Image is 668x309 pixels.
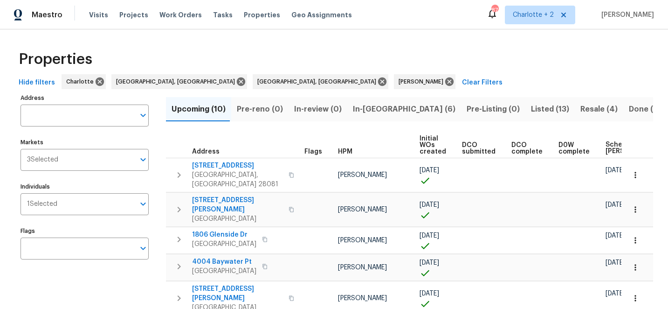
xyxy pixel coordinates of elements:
span: Projects [119,10,148,20]
label: Flags [21,228,149,234]
span: [PERSON_NAME] [338,295,387,302]
span: [DATE] [420,202,439,208]
span: [GEOGRAPHIC_DATA], [GEOGRAPHIC_DATA] [257,77,380,86]
span: 3 Selected [27,156,58,164]
span: Charlotte [66,77,97,86]
span: Geo Assignments [291,10,352,20]
span: Visits [89,10,108,20]
span: Maestro [32,10,62,20]
span: 1 Selected [27,200,57,208]
span: D0W complete [558,142,590,155]
span: [PERSON_NAME] [598,10,654,20]
span: Pre-Listing (0) [467,103,520,116]
span: [PERSON_NAME] [338,264,387,271]
span: [PERSON_NAME] [338,206,387,213]
span: 4004 Baywater Pt [192,257,256,267]
label: Markets [21,140,149,145]
div: 87 [491,6,498,15]
span: Charlotte + 2 [513,10,554,20]
span: Flags [304,148,322,155]
span: Properties [244,10,280,20]
span: [DATE] [606,260,625,266]
span: Pre-reno (0) [237,103,283,116]
button: Open [137,153,150,166]
div: Charlotte [62,74,106,89]
span: [PERSON_NAME] [338,237,387,244]
span: DCO submitted [462,142,496,155]
label: Address [21,95,149,101]
span: DCO complete [511,142,543,155]
span: In-[GEOGRAPHIC_DATA] (6) [353,103,455,116]
span: 1806 Glenside Dr [192,230,256,239]
div: [GEOGRAPHIC_DATA], [GEOGRAPHIC_DATA] [253,74,388,89]
span: Upcoming (10) [172,103,226,116]
span: [DATE] [606,232,625,239]
span: Properties [19,55,92,64]
button: Clear Filters [458,74,506,91]
span: [GEOGRAPHIC_DATA], [GEOGRAPHIC_DATA] [116,77,239,86]
span: [PERSON_NAME] [399,77,447,86]
button: Open [137,109,150,122]
span: [PERSON_NAME] [338,172,387,178]
span: [STREET_ADDRESS][PERSON_NAME] [192,196,283,214]
button: Hide filters [15,74,59,91]
span: [STREET_ADDRESS][PERSON_NAME] [192,284,283,303]
span: Hide filters [19,77,55,89]
span: Clear Filters [462,77,503,89]
span: [DATE] [606,290,625,297]
span: [DATE] [606,202,625,208]
span: Work Orders [159,10,202,20]
button: Open [137,197,150,211]
span: [DATE] [606,167,625,174]
span: [DATE] [420,167,439,174]
span: In-review (0) [294,103,342,116]
span: [STREET_ADDRESS] [192,161,283,170]
span: Initial WOs created [420,135,446,155]
span: Tasks [213,12,233,18]
div: [PERSON_NAME] [394,74,455,89]
span: Address [192,148,220,155]
span: [GEOGRAPHIC_DATA] [192,267,256,276]
span: [DATE] [420,260,439,266]
span: HPM [338,148,352,155]
span: [DATE] [420,232,439,239]
span: [GEOGRAPHIC_DATA] [192,214,283,224]
span: Resale (4) [580,103,618,116]
span: Listed (13) [531,103,569,116]
label: Individuals [21,184,149,190]
button: Open [137,242,150,255]
div: [GEOGRAPHIC_DATA], [GEOGRAPHIC_DATA] [111,74,247,89]
span: Scheduled [PERSON_NAME] [606,141,658,154]
span: [GEOGRAPHIC_DATA] [192,239,256,249]
span: [GEOGRAPHIC_DATA], [GEOGRAPHIC_DATA] 28081 [192,170,283,189]
span: [DATE] [420,290,439,297]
